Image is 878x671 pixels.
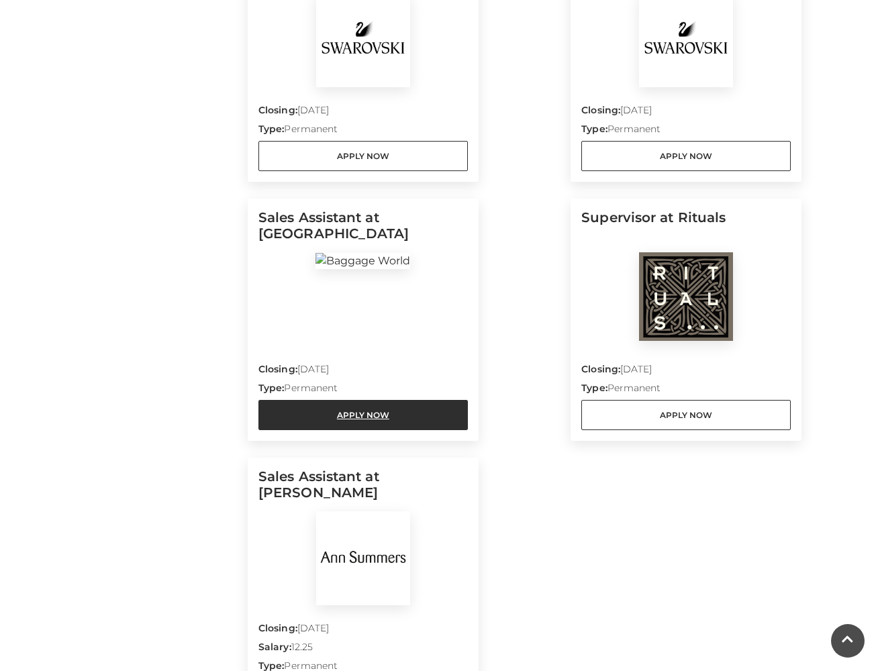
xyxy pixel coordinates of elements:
[581,123,607,135] strong: Type:
[581,363,620,375] strong: Closing:
[581,209,791,252] h5: Supervisor at Rituals
[315,253,410,269] img: Baggage World
[258,141,468,171] a: Apply Now
[258,104,297,116] strong: Closing:
[258,640,468,659] p: 12.25
[581,362,791,381] p: [DATE]
[258,123,284,135] strong: Type:
[258,400,468,430] a: Apply Now
[258,209,468,252] h5: Sales Assistant at [GEOGRAPHIC_DATA]
[258,362,468,381] p: [DATE]
[258,122,468,141] p: Permanent
[581,381,791,400] p: Permanent
[581,103,791,122] p: [DATE]
[316,511,410,605] img: Ann Summers
[258,641,291,653] strong: Salary:
[258,468,468,511] h5: Sales Assistant at [PERSON_NAME]
[258,363,297,375] strong: Closing:
[258,622,297,634] strong: Closing:
[258,103,468,122] p: [DATE]
[581,122,791,141] p: Permanent
[639,252,733,341] img: Rituals
[258,621,468,640] p: [DATE]
[581,104,620,116] strong: Closing:
[258,382,284,394] strong: Type:
[581,382,607,394] strong: Type:
[581,400,791,430] a: Apply Now
[581,141,791,171] a: Apply Now
[258,381,468,400] p: Permanent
